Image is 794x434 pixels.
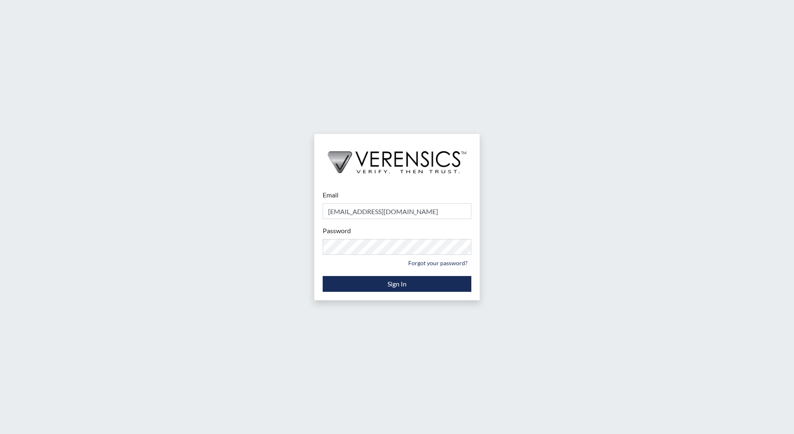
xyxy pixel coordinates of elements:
input: Email [323,203,471,219]
img: logo-wide-black.2aad4157.png [314,134,480,182]
label: Email [323,190,338,200]
button: Sign In [323,276,471,292]
label: Password [323,226,351,236]
a: Forgot your password? [404,256,471,269]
